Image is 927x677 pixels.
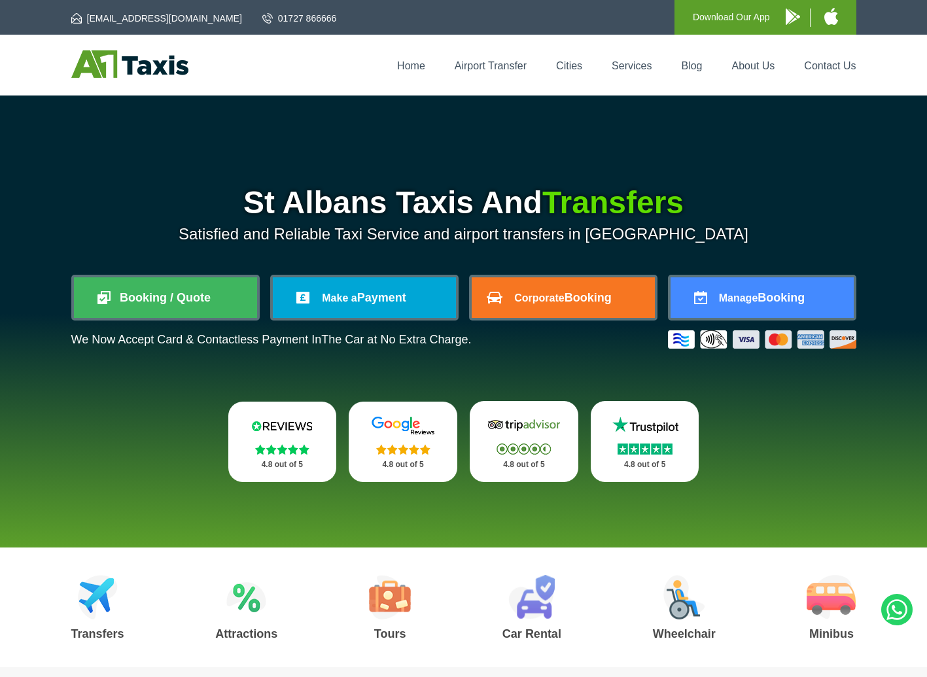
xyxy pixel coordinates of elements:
[485,415,563,435] img: Tripadvisor
[671,277,854,318] a: ManageBooking
[455,60,527,71] a: Airport Transfer
[693,9,770,26] p: Download Our App
[663,575,705,619] img: Wheelchair
[681,60,702,71] a: Blog
[397,60,425,71] a: Home
[228,402,337,482] a: Reviews.io Stars 4.8 out of 5
[369,628,411,640] h3: Tours
[349,402,457,482] a: Google Stars 4.8 out of 5
[542,185,684,220] span: Transfers
[470,401,578,482] a: Tripadvisor Stars 4.8 out of 5
[612,60,652,71] a: Services
[508,575,555,619] img: Car Rental
[71,628,124,640] h3: Transfers
[591,401,699,482] a: Trustpilot Stars 4.8 out of 5
[322,292,357,304] span: Make a
[71,225,856,243] p: Satisfied and Reliable Taxi Service and airport transfers in [GEOGRAPHIC_DATA]
[364,416,442,436] img: Google
[484,457,564,473] p: 4.8 out of 5
[807,628,856,640] h3: Minibus
[653,628,716,640] h3: Wheelchair
[71,333,472,347] p: We Now Accept Card & Contactless Payment In
[273,277,456,318] a: Make aPayment
[824,8,838,25] img: A1 Taxis iPhone App
[262,12,337,25] a: 01727 866666
[78,575,118,619] img: Airport Transfers
[606,415,684,435] img: Trustpilot
[243,457,323,473] p: 4.8 out of 5
[363,457,443,473] p: 4.8 out of 5
[556,60,582,71] a: Cities
[497,443,551,455] img: Stars
[215,628,277,640] h3: Attractions
[243,416,321,436] img: Reviews.io
[804,60,856,71] a: Contact Us
[502,628,561,640] h3: Car Rental
[618,443,673,455] img: Stars
[472,277,655,318] a: CorporateBooking
[376,444,430,455] img: Stars
[786,9,800,25] img: A1 Taxis Android App
[255,444,309,455] img: Stars
[732,60,775,71] a: About Us
[321,333,471,346] span: The Car at No Extra Charge.
[74,277,257,318] a: Booking / Quote
[226,575,266,619] img: Attractions
[807,575,856,619] img: Minibus
[369,575,411,619] img: Tours
[668,330,856,349] img: Credit And Debit Cards
[719,292,758,304] span: Manage
[71,187,856,218] h1: St Albans Taxis And
[605,457,685,473] p: 4.8 out of 5
[71,50,188,78] img: A1 Taxis St Albans LTD
[71,12,242,25] a: [EMAIL_ADDRESS][DOMAIN_NAME]
[514,292,564,304] span: Corporate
